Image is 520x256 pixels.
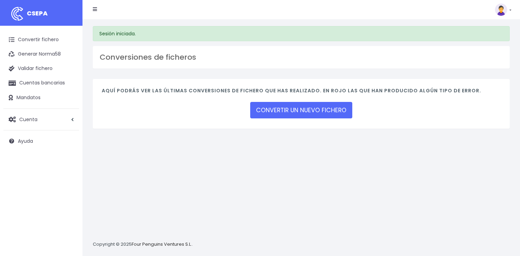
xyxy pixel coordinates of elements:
[100,53,503,62] h3: Conversiones de ficheros
[132,241,192,247] a: Four Penguins Ventures S.L.
[9,5,26,22] img: logo
[18,138,33,144] span: Ayuda
[93,26,510,41] div: Sesión iniciada.
[3,112,79,127] a: Cuenta
[3,61,79,76] a: Validar fichero
[102,88,501,97] h4: Aquí podrás ver las últimas conversiones de fichero que has realizado. En rojo las que han produc...
[27,9,48,18] span: CSEPA
[3,33,79,47] a: Convertir fichero
[93,241,193,248] p: Copyright © 2025 .
[3,76,79,90] a: Cuentas bancarias
[495,3,507,16] img: profile
[3,47,79,61] a: Generar Norma58
[250,102,352,118] a: CONVERTIR UN NUEVO FICHERO
[3,91,79,105] a: Mandatos
[19,116,37,123] span: Cuenta
[3,134,79,148] a: Ayuda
